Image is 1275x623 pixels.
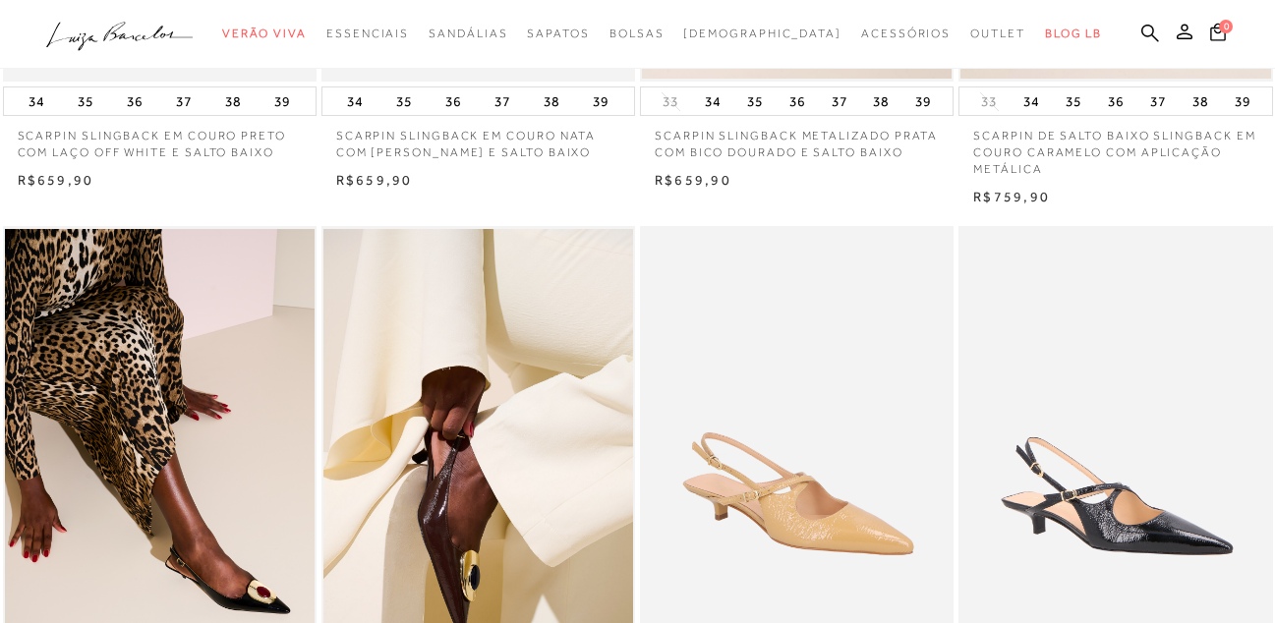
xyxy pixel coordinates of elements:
[1102,87,1130,115] button: 36
[1017,87,1045,115] button: 34
[1219,20,1233,33] span: 0
[783,87,811,115] button: 36
[683,16,841,52] a: noSubCategoriesText
[390,87,418,115] button: 35
[72,87,99,115] button: 35
[121,87,148,115] button: 36
[23,87,50,115] button: 34
[219,87,247,115] button: 38
[1144,87,1172,115] button: 37
[439,87,467,115] button: 36
[538,87,565,115] button: 38
[867,87,895,115] button: 38
[222,27,307,40] span: Verão Viva
[640,116,954,161] a: SCARPIN SLINGBACK METALIZADO PRATA COM BICO DOURADO E SALTO BAIXO
[489,87,516,115] button: 37
[861,16,951,52] a: categoryNavScreenReaderText
[18,172,94,188] span: R$659,90
[1045,16,1102,52] a: BLOG LB
[1045,27,1102,40] span: BLOG LB
[170,87,198,115] button: 37
[321,116,635,161] a: SCARPIN SLINGBACK EM COURO NATA COM [PERSON_NAME] E SALTO BAIXO
[429,27,507,40] span: Sandálias
[970,27,1025,40] span: Outlet
[527,16,589,52] a: categoryNavScreenReaderText
[587,87,614,115] button: 39
[1204,22,1232,48] button: 0
[826,87,853,115] button: 37
[429,16,507,52] a: categoryNavScreenReaderText
[861,27,951,40] span: Acessórios
[1187,87,1214,115] button: 38
[683,27,841,40] span: [DEMOGRAPHIC_DATA]
[655,172,731,188] span: R$659,90
[326,27,409,40] span: Essenciais
[3,116,317,161] a: SCARPIN SLINGBACK EM COURO PRETO COM LAÇO OFF WHITE E SALTO BAIXO
[909,87,937,115] button: 39
[268,87,296,115] button: 39
[975,92,1003,111] button: 33
[958,116,1272,177] a: SCARPIN DE SALTO BAIXO SLINGBACK EM COURO CARAMELO COM APLICAÇÃO METÁLICA
[222,16,307,52] a: categoryNavScreenReaderText
[973,189,1050,204] span: R$759,90
[336,172,413,188] span: R$659,90
[699,87,726,115] button: 34
[657,92,684,111] button: 33
[326,16,409,52] a: categoryNavScreenReaderText
[1060,87,1087,115] button: 35
[609,27,665,40] span: Bolsas
[970,16,1025,52] a: categoryNavScreenReaderText
[1229,87,1256,115] button: 39
[527,27,589,40] span: Sapatos
[741,87,769,115] button: 35
[609,16,665,52] a: categoryNavScreenReaderText
[341,87,369,115] button: 34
